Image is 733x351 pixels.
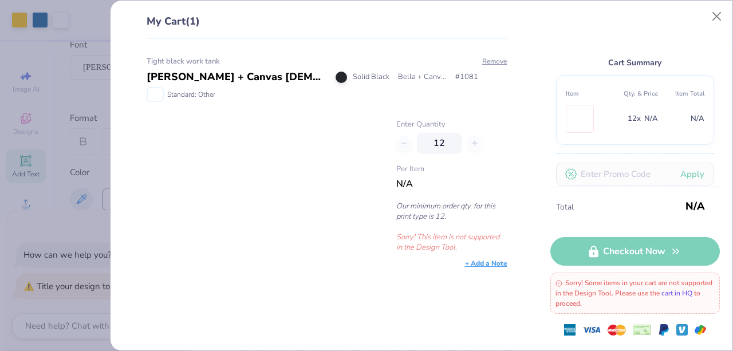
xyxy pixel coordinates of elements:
[644,112,658,125] span: N/A
[556,201,682,214] span: Total
[147,69,327,85] div: [PERSON_NAME] + Canvas [DEMOGRAPHIC_DATA]' Micro Ribbed Tank
[396,201,507,222] p: Our minimum order qty. for this print type is 12.
[706,6,728,27] button: Close
[658,324,669,336] img: Paypal
[628,112,641,125] span: 12 x
[556,163,714,186] input: Enter Promo Code
[658,85,704,102] th: Item Total
[465,258,507,269] div: + Add a Note
[566,85,612,102] th: Item
[695,324,706,336] img: GPay
[633,324,651,336] img: cheque
[550,273,720,314] div: Sorry! Some items in your cart are not supported in the Design Tool. Please use the to proceed.
[398,72,447,83] span: Bella + Canvas
[685,196,705,216] span: N/A
[564,324,576,336] img: express
[661,289,692,298] a: cart in HQ
[676,324,688,336] img: Venmo
[455,72,478,83] span: # 1081
[482,56,507,66] button: Remove
[417,133,462,153] input: – –
[608,321,626,339] img: master-card
[353,72,389,83] span: Solid Black
[612,85,658,102] th: Qty. & Price
[582,321,601,339] img: visa
[148,88,163,101] img: Standard: Other
[147,56,507,68] div: Tight black work tank
[691,112,704,125] span: N/A
[396,232,507,253] p: Sorry! This item is not supported in the Design Tool.
[556,56,714,69] div: Cart Summary
[167,89,215,100] span: Standard: Other
[396,164,507,175] span: Per Item
[147,14,507,39] div: My Cart (1)
[396,178,413,190] span: N/A
[396,119,507,131] label: Enter Quantity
